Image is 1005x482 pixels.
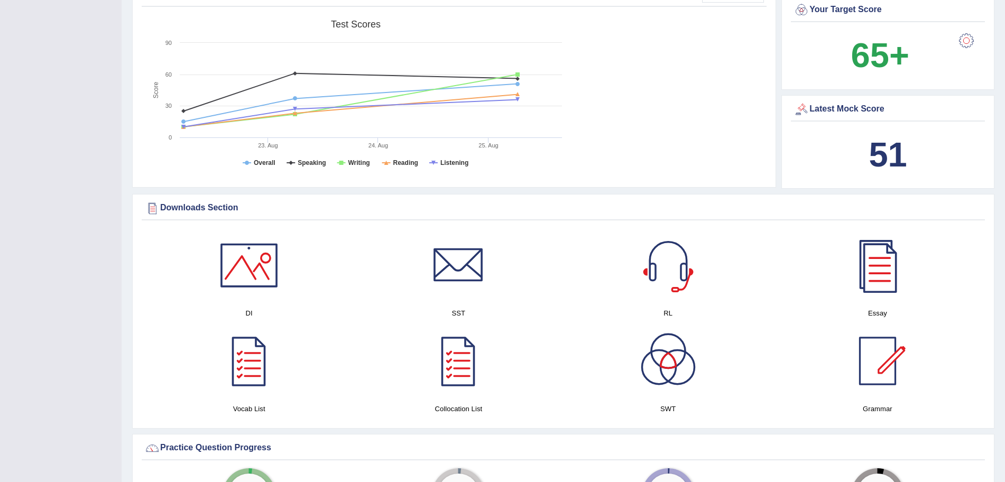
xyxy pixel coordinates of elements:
tspan: Test scores [331,19,381,30]
b: 65+ [851,36,909,75]
h4: Vocab List [150,403,348,414]
text: 0 [169,134,172,141]
div: Latest Mock Score [794,101,982,117]
h4: SST [359,308,558,319]
tspan: Score [152,82,160,99]
h4: SWT [569,403,768,414]
tspan: 24. Aug [368,142,388,149]
div: Your Target Score [794,2,982,18]
tspan: Writing [348,159,370,166]
text: 60 [165,71,172,78]
h4: RL [569,308,768,319]
text: 90 [165,40,172,46]
div: Practice Question Progress [144,440,982,456]
h4: DI [150,308,348,319]
h4: Grammar [778,403,977,414]
tspan: Speaking [298,159,326,166]
h4: Collocation List [359,403,558,414]
div: Downloads Section [144,200,982,216]
tspan: Reading [393,159,418,166]
text: 30 [165,103,172,109]
h4: Essay [778,308,977,319]
tspan: 25. Aug [478,142,498,149]
b: 51 [869,135,907,174]
tspan: Overall [254,159,275,166]
tspan: 23. Aug [258,142,278,149]
tspan: Listening [440,159,468,166]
